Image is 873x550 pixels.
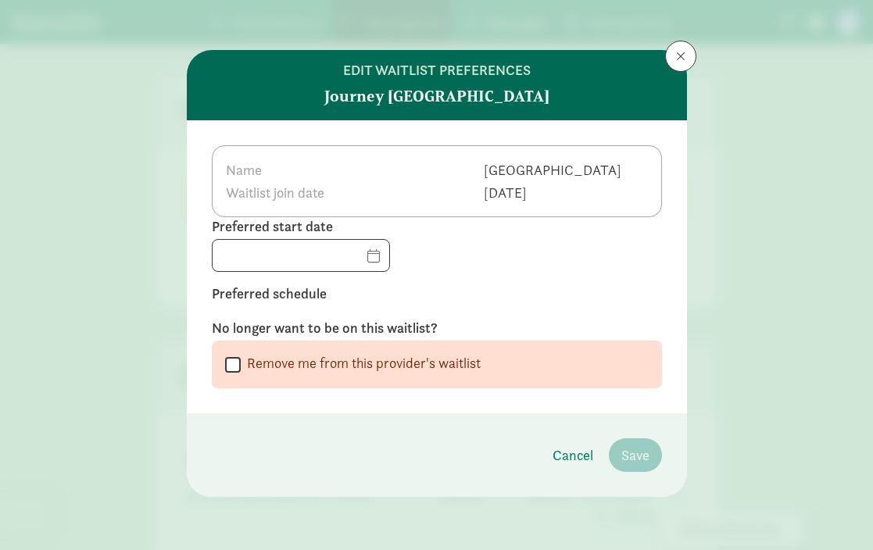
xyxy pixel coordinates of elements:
span: Save [621,445,649,466]
label: No longer want to be on this waitlist? [212,319,662,337]
label: Preferred schedule [212,284,662,303]
th: Name [225,159,484,181]
strong: Journey [GEOGRAPHIC_DATA] [324,84,549,108]
td: [GEOGRAPHIC_DATA] [483,159,622,181]
span: Cancel [553,445,593,466]
button: Cancel [540,438,606,472]
td: [DATE] [483,181,622,204]
label: Preferred start date [212,217,662,236]
button: Save [609,438,662,472]
label: Remove me from this provider's waitlist [241,354,481,373]
h6: edit waitlist preferences [343,62,531,78]
th: Waitlist join date [225,181,484,204]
